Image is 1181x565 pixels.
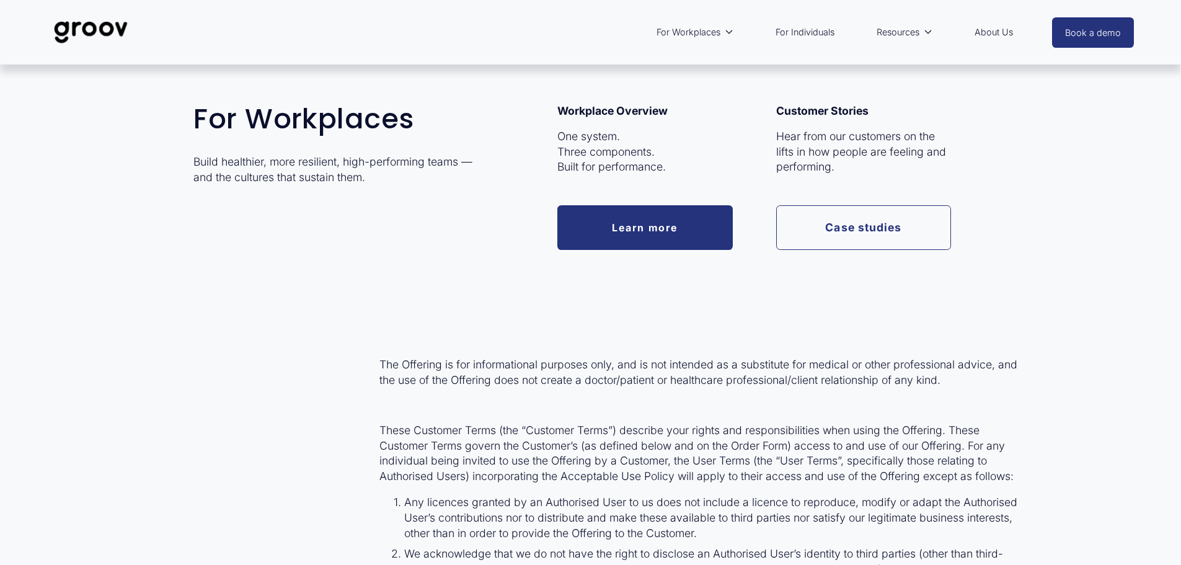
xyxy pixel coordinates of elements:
span: For Workplaces [657,24,720,40]
a: About Us [968,18,1019,47]
p: Hear from our customers on the lifts in how people are feeling and performing. [776,129,952,175]
p: Build healthier, more resilient, high-performing teams — and the cultures that sustain them. [193,154,478,185]
a: For Individuals [769,18,841,47]
h2: For Workplaces [193,104,478,135]
a: folder dropdown [870,18,939,47]
p: One system. Three components. Built for performance. [557,129,733,175]
a: Learn more [557,205,733,249]
a: folder dropdown [650,18,740,47]
strong: Customer Stories [776,104,869,117]
img: Groov | Unlock Human Potential at Work and in Life [47,12,135,53]
span: Resources [877,24,919,40]
a: Book a demo [1052,17,1134,48]
strong: Workplace Overview [557,104,668,117]
a: Case studies [776,205,952,249]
